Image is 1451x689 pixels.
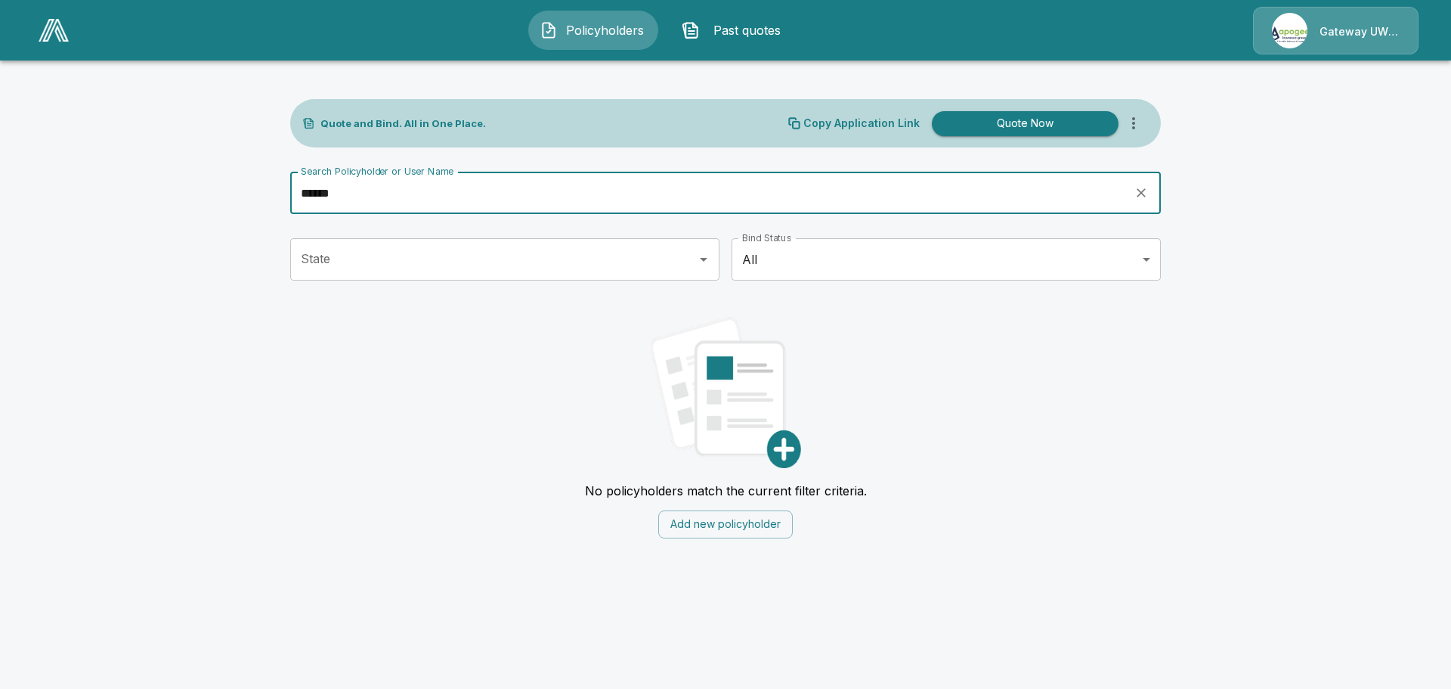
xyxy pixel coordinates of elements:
[320,119,486,129] p: Quote and Bind. All in One Place.
[670,11,800,50] button: Past quotes IconPast quotes
[39,19,69,42] img: AA Logo
[658,516,793,531] a: Add new policyholder
[301,165,453,178] label: Search Policyholder or User Name
[693,249,714,270] button: Open
[706,21,789,39] span: Past quotes
[682,21,700,39] img: Past quotes Icon
[1130,182,1152,204] button: clear search
[803,118,920,129] p: Copy Application Link
[564,21,647,39] span: Policyholders
[658,511,793,538] button: Add new policyholder
[926,111,1118,136] a: Quote Now
[932,111,1118,136] button: Quote Now
[540,21,558,39] img: Policyholders Icon
[585,483,867,498] p: No policyholders match the current filter criteria.
[1118,108,1149,138] button: more
[732,238,1161,281] div: All
[742,231,791,244] label: Bind Status
[528,11,658,50] button: Policyholders IconPolicyholders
